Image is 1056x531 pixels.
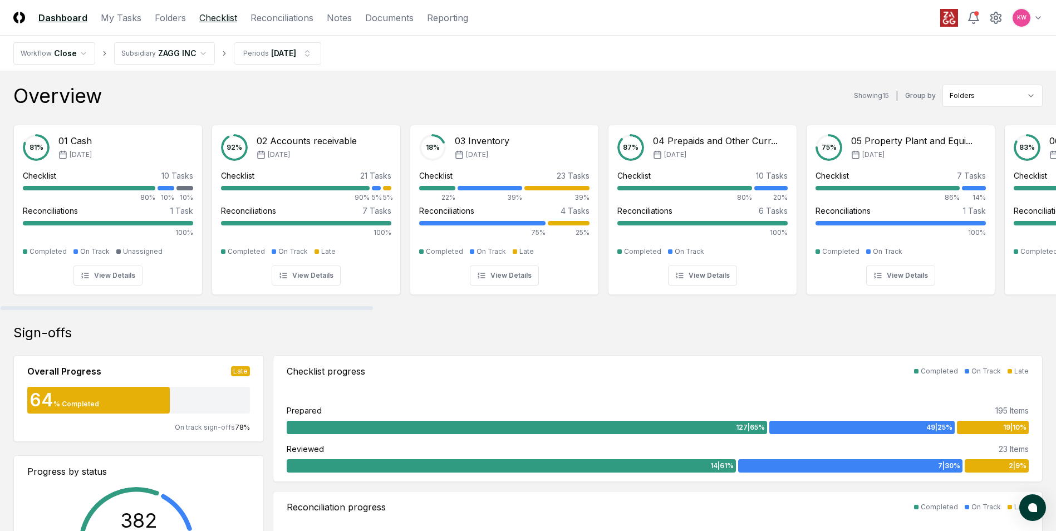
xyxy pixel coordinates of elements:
div: Checklist [23,170,56,181]
nav: breadcrumb [13,42,321,65]
div: On Track [80,247,110,257]
span: 19 | 10 % [1003,422,1026,432]
div: Progress by status [27,465,250,478]
div: 86% [816,193,960,203]
a: Checklist progressCompletedOn TrackLatePrepared195 Items127|65%49|25%19|10%Reviewed23 Items14|61%... [273,355,1043,482]
div: 02 Accounts receivable [257,134,357,147]
div: Late [1014,366,1029,376]
div: Reconciliations [23,205,78,217]
label: Group by [905,92,936,99]
div: Unassigned [123,247,163,257]
a: Reconciliations [251,11,313,24]
div: Subsidiary [121,48,156,58]
div: 1 Task [170,205,193,217]
a: Notes [327,11,352,24]
div: On Track [477,247,506,257]
div: 100% [23,228,193,238]
div: Completed [921,366,958,376]
div: 100% [617,228,788,238]
div: [DATE] [271,47,296,59]
div: 23 Tasks [557,170,590,181]
div: 195 Items [995,405,1029,416]
div: 03 Inventory [455,134,509,147]
div: On Track [971,366,1001,376]
div: 100% [221,228,391,238]
div: 14% [962,193,986,203]
span: [DATE] [466,150,488,160]
div: 100% [816,228,986,238]
div: 90% [221,193,370,203]
div: 5% [383,193,391,203]
div: 39% [524,193,590,203]
div: Completed [228,247,265,257]
span: 78 % [235,423,250,431]
div: Completed [30,247,67,257]
div: 64 [27,391,53,409]
a: 92%02 Accounts receivable[DATE]Checklist21 Tasks90%5%5%Reconciliations7 Tasks100%CompletedOn Trac... [212,116,401,295]
span: 2 | 9 % [1009,461,1026,471]
div: Checklist [617,170,651,181]
div: Completed [624,247,661,257]
span: 14 | 61 % [710,461,734,471]
div: | [896,90,898,102]
div: 20% [754,193,788,203]
div: 22% [419,193,455,203]
div: 04 Prepaids and Other Curr... [653,134,778,147]
img: Logo [13,12,25,23]
div: Late [321,247,336,257]
div: Workflow [21,48,52,58]
div: 01 Cash [58,134,92,147]
button: View Details [866,265,935,286]
div: On Track [873,247,902,257]
div: Sign-offs [13,324,1043,342]
button: View Details [668,265,737,286]
div: On Track [675,247,704,257]
div: On Track [278,247,308,257]
span: [DATE] [664,150,686,160]
span: [DATE] [862,150,885,160]
button: Periods[DATE] [234,42,321,65]
div: Checklist progress [287,365,365,378]
a: 18%03 Inventory[DATE]Checklist23 Tasks22%39%39%Reconciliations4 Tasks75%25%CompletedOn TrackLateV... [410,116,599,295]
img: ZAGG logo [940,9,958,27]
div: Late [231,366,250,376]
div: Reviewed [287,443,324,455]
a: Checklist [199,11,237,24]
div: 10% [158,193,174,203]
a: Dashboard [38,11,87,24]
div: 80% [23,193,155,203]
div: Overall Progress [27,365,101,378]
div: Reconciliations [617,205,672,217]
button: KW [1011,8,1032,28]
div: Overview [13,85,102,107]
div: Completed [426,247,463,257]
div: 6 Tasks [759,205,788,217]
div: Completed [921,502,958,512]
div: 05 Property Plant and Equi... [851,134,972,147]
div: % Completed [53,399,99,409]
div: 23 Items [999,443,1029,455]
div: Prepared [287,405,322,416]
div: 75% [419,228,546,238]
span: [DATE] [268,150,290,160]
div: Checklist [221,170,254,181]
div: Checklist [1014,170,1047,181]
div: Showing 15 [854,91,889,101]
div: Reconciliation progress [287,500,386,514]
div: 4 Tasks [561,205,590,217]
a: Documents [365,11,414,24]
div: Reconciliations [816,205,871,217]
span: KW [1017,13,1026,22]
button: View Details [73,265,143,286]
div: Reconciliations [419,205,474,217]
div: 7 Tasks [362,205,391,217]
a: Folders [155,11,186,24]
a: 81%01 Cash[DATE]Checklist10 Tasks80%10%10%Reconciliations1 Task100%CompletedOn TrackUnassignedVie... [13,116,203,295]
div: Completed [822,247,859,257]
button: View Details [272,265,341,286]
div: Periods [243,48,269,58]
span: 127 | 65 % [736,422,765,432]
span: [DATE] [70,150,92,160]
span: 7 | 30 % [938,461,960,471]
div: 7 Tasks [957,170,986,181]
